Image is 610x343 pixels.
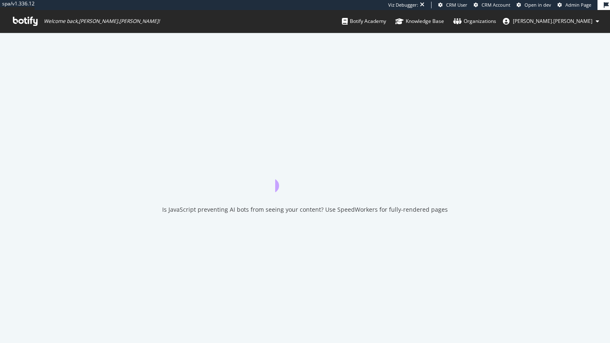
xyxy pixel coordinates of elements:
a: CRM Account [474,2,510,8]
span: jessica.jordan [513,18,592,25]
a: CRM User [438,2,467,8]
div: animation [275,162,335,192]
div: Botify Academy [342,17,386,25]
a: Botify Academy [342,10,386,33]
button: [PERSON_NAME].[PERSON_NAME] [496,15,606,28]
a: Admin Page [557,2,591,8]
span: Welcome back, [PERSON_NAME].[PERSON_NAME] ! [44,18,160,25]
div: Organizations [453,17,496,25]
a: Open in dev [517,2,551,8]
span: Open in dev [525,2,551,8]
span: CRM Account [482,2,510,8]
div: Is JavaScript preventing AI bots from seeing your content? Use SpeedWorkers for fully-rendered pages [162,205,448,214]
a: Knowledge Base [395,10,444,33]
span: Admin Page [565,2,591,8]
a: Organizations [453,10,496,33]
span: CRM User [446,2,467,8]
div: Viz Debugger: [388,2,418,8]
div: Knowledge Base [395,17,444,25]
